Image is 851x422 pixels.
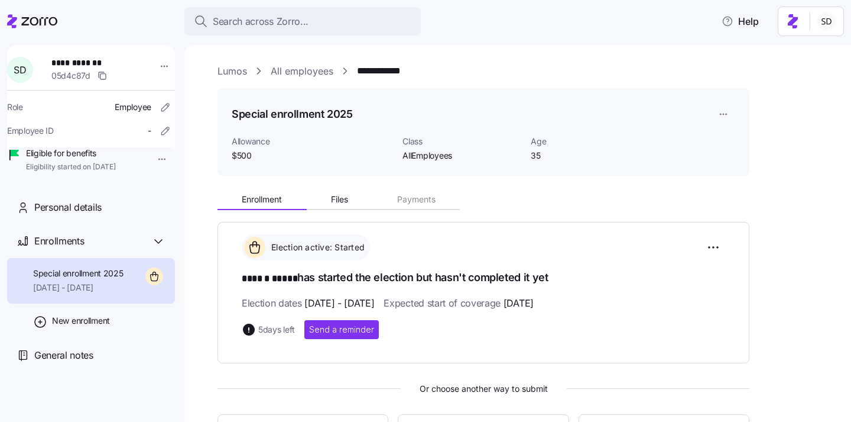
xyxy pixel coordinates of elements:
[304,320,379,339] button: Send a reminder
[531,136,649,147] span: Age
[242,296,374,311] span: Election dates
[504,296,534,311] span: [DATE]
[242,195,282,204] span: Enrollment
[232,107,353,121] h1: Special enrollment 2025
[268,241,365,253] span: Election active: Started
[34,200,102,215] span: Personal details
[531,150,649,162] span: 35
[184,7,421,36] button: Search across Zorro...
[34,348,93,363] span: General notes
[7,125,54,137] span: Employee ID
[397,195,436,204] span: Payments
[115,101,151,113] span: Employee
[34,234,84,249] span: Enrollments
[213,14,308,29] span: Search across Zorro...
[817,12,836,31] img: 038087f1531ae87852c32fa7be65e69b
[33,268,124,279] span: Special enrollment 2025
[52,315,110,327] span: New enrollment
[258,324,295,336] span: 5 days left
[33,282,124,294] span: [DATE] - [DATE]
[217,382,749,395] span: Or choose another way to submit
[271,64,333,79] a: All employees
[217,64,247,79] a: Lumos
[232,136,393,147] span: Allowance
[309,324,374,336] span: Send a reminder
[722,14,759,28] span: Help
[26,162,116,172] span: Eligibility started on [DATE]
[242,270,725,286] h1: has started the election but hasn't completed it yet
[26,147,116,159] span: Eligible for benefits
[402,150,521,162] span: AllEmployees
[712,9,768,33] button: Help
[14,65,26,75] span: S D
[232,150,393,162] span: $500
[51,70,90,82] span: 05d4c87d
[148,125,151,137] span: -
[331,195,348,204] span: Files
[402,136,521,147] span: Class
[384,296,533,311] span: Expected start of coverage
[7,101,23,113] span: Role
[304,296,374,311] span: [DATE] - [DATE]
